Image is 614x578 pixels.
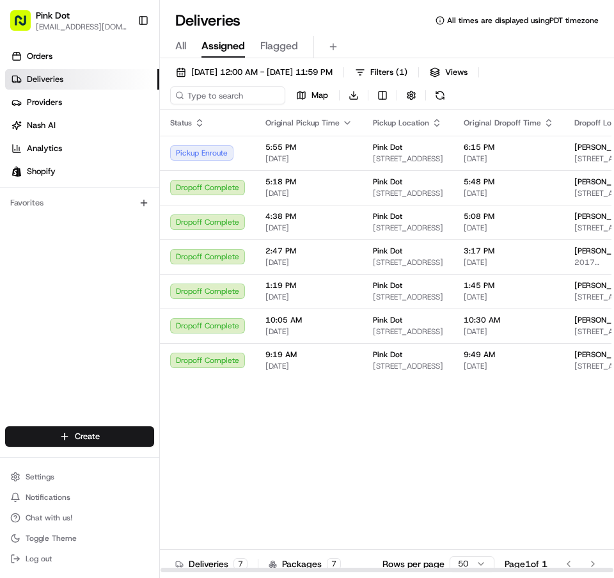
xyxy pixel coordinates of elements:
span: [DATE] [464,257,554,268]
span: Create [75,431,100,442]
span: [DATE] [265,326,352,337]
a: Orders [5,46,159,67]
span: [DATE] [265,361,352,371]
span: [DATE] [464,292,554,302]
div: Deliveries [175,558,248,570]
span: Notifications [26,492,70,502]
span: Filters [370,67,407,78]
img: Shopify logo [12,166,22,177]
div: Packages [269,558,341,570]
span: [STREET_ADDRESS] [373,223,443,233]
span: Settings [26,472,54,482]
span: All times are displayed using PDT timezone [447,15,599,26]
span: Assigned [201,38,245,54]
span: Views [445,67,468,78]
span: Pink Dot [373,142,402,152]
span: 5:08 PM [464,211,554,221]
span: [DATE] [464,326,554,337]
span: Analytics [27,143,62,154]
span: 5:55 PM [265,142,352,152]
button: Refresh [431,86,449,104]
h1: Deliveries [175,10,240,31]
span: All [175,38,186,54]
span: 9:49 AM [464,349,554,360]
span: Pink Dot [373,315,402,325]
span: [DATE] [265,154,352,164]
span: [STREET_ADDRESS] [373,188,443,198]
span: 4:38 PM [265,211,352,221]
span: [STREET_ADDRESS] [373,326,443,337]
span: [DATE] [265,292,352,302]
span: [STREET_ADDRESS] [373,154,443,164]
span: [STREET_ADDRESS] [373,257,443,268]
span: [STREET_ADDRESS] [373,292,443,302]
span: Pickup Location [373,118,429,128]
div: Favorites [5,193,154,213]
span: Providers [27,97,62,108]
span: Deliveries [27,74,63,85]
span: 1:45 PM [464,280,554,291]
span: [DATE] [265,188,352,198]
span: [DATE] [464,154,554,164]
span: 5:18 PM [265,177,352,187]
span: 3:17 PM [464,246,554,256]
a: Deliveries [5,69,159,90]
span: 10:05 AM [265,315,352,325]
span: 1:19 PM [265,280,352,291]
span: Pink Dot [373,246,402,256]
button: Create [5,426,154,447]
span: Shopify [27,166,56,177]
span: Pink Dot [373,349,402,360]
a: Shopify [5,161,159,182]
div: 7 [327,558,341,570]
span: [DATE] [464,223,554,233]
span: Pink Dot [373,280,402,291]
span: Original Dropoff Time [464,118,541,128]
button: Log out [5,550,154,568]
div: Page 1 of 1 [505,558,547,570]
button: [DATE] 12:00 AM - [DATE] 11:59 PM [170,63,338,81]
button: Notifications [5,488,154,506]
a: Analytics [5,138,159,159]
span: Original Pickup Time [265,118,340,128]
a: Providers [5,92,159,113]
button: Pink Dot[EMAIL_ADDRESS][DOMAIN_NAME] [5,5,132,36]
span: 2:47 PM [265,246,352,256]
span: ( 1 ) [396,67,407,78]
span: Chat with us! [26,513,72,523]
span: Pink Dot [373,211,402,221]
button: Views [424,63,473,81]
span: Map [311,90,328,101]
span: 6:15 PM [464,142,554,152]
button: [EMAIL_ADDRESS][DOMAIN_NAME] [36,22,127,32]
span: Nash AI [27,120,56,131]
span: Log out [26,554,52,564]
span: 9:19 AM [265,349,352,360]
div: 7 [233,558,248,570]
button: Settings [5,468,154,486]
span: 10:30 AM [464,315,554,325]
input: Type to search [170,86,285,104]
span: [DATE] [265,223,352,233]
span: [DATE] [464,188,554,198]
span: Flagged [260,38,298,54]
button: Chat with us! [5,509,154,527]
p: Rows per page [382,558,445,570]
button: Map [290,86,334,104]
span: [DATE] 12:00 AM - [DATE] 11:59 PM [191,67,333,78]
span: Pink Dot [373,177,402,187]
span: Toggle Theme [26,533,77,543]
span: [STREET_ADDRESS] [373,361,443,371]
button: Pink Dot [36,9,70,22]
button: Filters(1) [349,63,413,81]
span: Orders [27,51,52,62]
span: [DATE] [464,361,554,371]
button: Toggle Theme [5,529,154,547]
a: Nash AI [5,115,159,136]
span: [DATE] [265,257,352,268]
span: 5:48 PM [464,177,554,187]
span: Status [170,118,192,128]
